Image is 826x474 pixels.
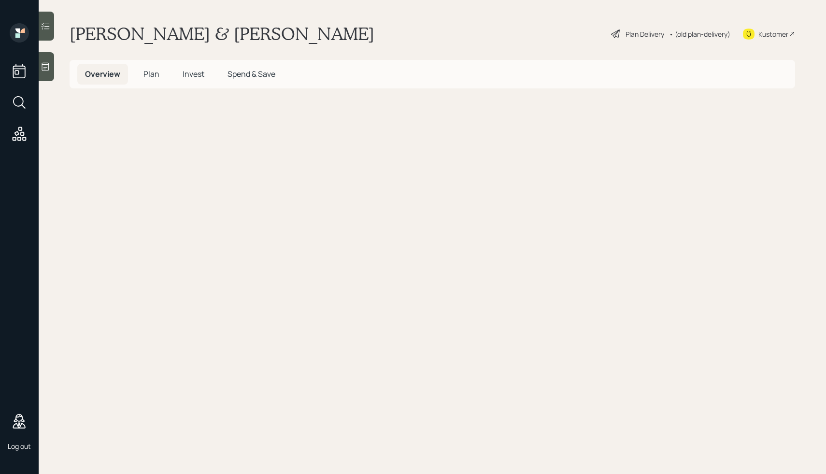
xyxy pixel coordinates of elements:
[183,69,204,79] span: Invest
[669,29,730,39] div: • (old plan-delivery)
[70,23,374,44] h1: [PERSON_NAME] & [PERSON_NAME]
[758,29,788,39] div: Kustomer
[626,29,664,39] div: Plan Delivery
[8,442,31,451] div: Log out
[143,69,159,79] span: Plan
[228,69,275,79] span: Spend & Save
[85,69,120,79] span: Overview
